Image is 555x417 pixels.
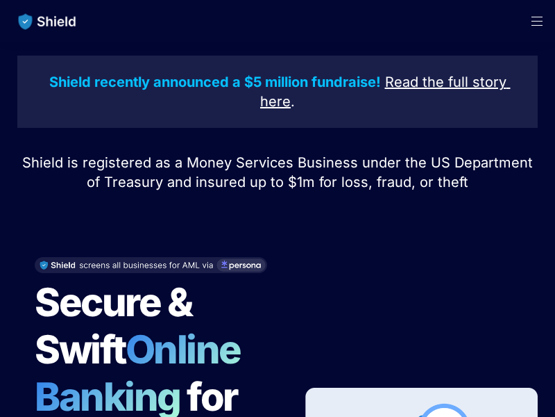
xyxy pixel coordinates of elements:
[22,154,537,190] span: Shield is registered as a Money Services Business under the US Department of Treasury and insured...
[260,95,291,109] a: here
[49,74,381,90] strong: Shield recently announced a $5 million fundraise!
[35,279,198,373] span: Secure & Swift
[385,76,506,90] a: Read the full story
[260,93,291,110] u: here
[291,93,295,110] span: .
[12,7,83,36] img: website logo
[385,74,506,90] u: Read the full story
